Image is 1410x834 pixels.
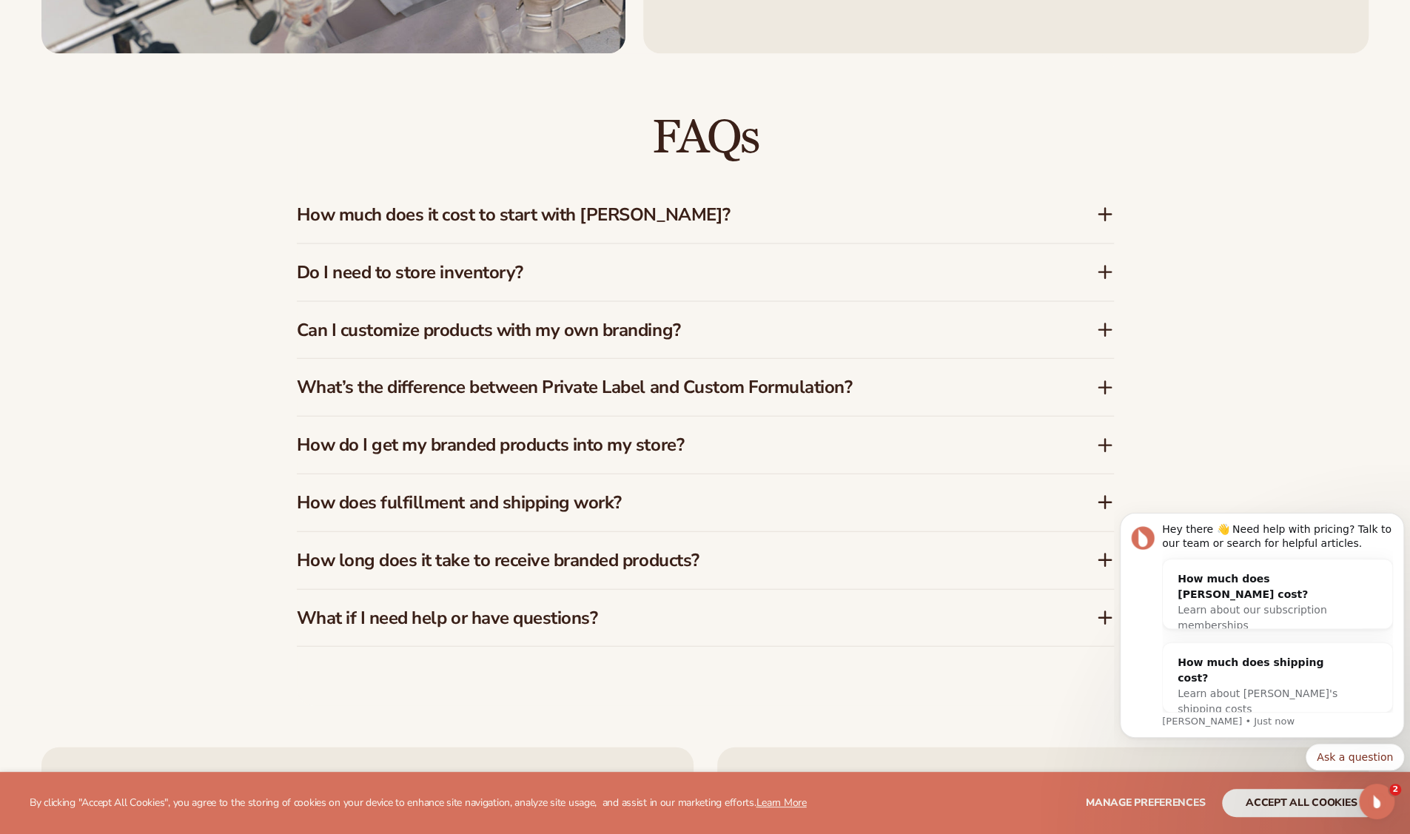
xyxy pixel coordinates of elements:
span: Manage preferences [1086,796,1205,810]
iframe: Intercom live chat [1359,784,1394,819]
h3: Can I customize products with my own branding? [297,320,1052,341]
h3: How do I get my branded products into my store? [297,434,1052,456]
button: Manage preferences [1086,789,1205,817]
iframe: Intercom notifications message [1114,491,1410,794]
h3: How much does it cost to start with [PERSON_NAME]? [297,204,1052,226]
h3: What’s the difference between Private Label and Custom Formulation? [297,377,1052,398]
h3: What if I need help or have questions? [297,608,1052,629]
h3: How long does it take to receive branded products? [297,550,1052,571]
button: accept all cookies [1222,789,1380,817]
h3: Do I need to store inventory? [297,262,1052,283]
a: Learn More [756,796,806,810]
span: 2 [1389,784,1401,796]
h3: How does fulfillment and shipping work? [297,492,1052,514]
h2: FAQs [297,113,1114,163]
p: By clicking "Accept All Cookies", you agree to the storing of cookies on your device to enhance s... [30,797,807,810]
